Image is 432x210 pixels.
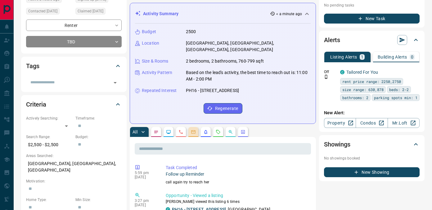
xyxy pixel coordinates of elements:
[26,197,72,203] p: Home Type:
[135,171,156,175] p: 5:59 pm
[133,130,137,134] p: All
[142,28,156,35] p: Budget
[166,129,171,134] svg: Lead Browsing Activity
[26,61,39,71] h2: Tags
[26,134,72,140] p: Search Range:
[26,153,122,159] p: Areas Searched:
[388,118,420,128] a: Mr.Loft
[324,167,420,177] button: New Showing
[178,129,183,134] svg: Calls
[203,129,208,134] svg: Listing Alerts
[135,8,311,20] div: Activity Summary< a minute ago
[324,75,328,79] svg: Push Notification Only
[111,78,119,87] button: Open
[166,164,308,171] p: Task Completed
[135,199,156,203] p: 3:27 pm
[186,87,239,94] p: PH16 - [STREET_ADDRESS]
[411,55,413,59] p: 0
[142,40,159,46] p: Location
[166,199,308,204] p: [PERSON_NAME] viewed this listing 6 times
[186,58,264,64] p: 2 bedrooms, 2 bathrooms, 760-799 sqft
[28,8,57,14] span: Contacted [DATE]
[26,59,122,73] div: Tags
[166,171,308,177] p: Follow up Reminder
[276,11,302,17] p: < a minute ago
[324,155,420,161] p: No showings booked
[374,94,417,101] span: parking spots min: 1
[186,40,311,53] p: [GEOGRAPHIC_DATA], [GEOGRAPHIC_DATA], [GEOGRAPHIC_DATA], [GEOGRAPHIC_DATA]
[75,8,122,16] div: Mon Aug 11 2025
[135,203,156,207] p: [DATE]
[216,129,221,134] svg: Requests
[135,175,156,179] p: [DATE]
[342,94,368,101] span: bathrooms: 2
[186,69,311,82] p: Based on the lead's activity, the best time to reach out is: 11:00 AM - 2:00 PM
[142,69,172,76] p: Activity Pattern
[324,14,420,24] button: New Task
[26,99,46,109] h2: Criteria
[142,87,177,94] p: Repeated Interest
[324,137,420,152] div: Showings
[26,178,122,184] p: Motivation:
[324,69,336,75] p: Off
[75,116,122,121] p: Timeframe:
[26,159,122,175] p: [GEOGRAPHIC_DATA], [GEOGRAPHIC_DATA], [GEOGRAPHIC_DATA]
[75,197,122,203] p: Min Size:
[356,118,388,128] a: Condos
[241,129,245,134] svg: Agent Actions
[324,1,420,10] p: No pending tasks
[186,28,196,35] p: 2500
[324,33,420,47] div: Alerts
[324,139,350,149] h2: Showings
[361,55,363,59] p: 1
[166,179,308,185] p: call again try to reach her
[324,110,420,116] p: New Alert:
[340,70,344,74] div: condos.ca
[142,58,169,64] p: Size & Rooms
[324,35,340,45] h2: Alerts
[26,140,72,150] p: $2,500 - $2,500
[324,118,356,128] a: Property
[342,86,384,93] span: size range: 630,878
[191,129,196,134] svg: Emails
[154,129,159,134] svg: Notes
[143,11,178,17] p: Activity Summary
[26,36,122,47] div: TBD
[26,8,72,16] div: Mon Aug 11 2025
[78,8,103,14] span: Claimed [DATE]
[346,70,378,75] a: Tailored For You
[389,86,409,93] span: beds: 2-2
[228,129,233,134] svg: Opportunities
[204,103,242,114] button: Regenerate
[26,116,72,121] p: Actively Searching:
[378,55,407,59] p: Building Alerts
[330,55,357,59] p: Listing Alerts
[26,97,122,112] div: Criteria
[26,20,122,31] div: Renter
[166,192,308,199] p: Opportunity - Viewed a listing
[342,78,401,85] span: rent price range: 2250,2750
[75,134,122,140] p: Budget:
